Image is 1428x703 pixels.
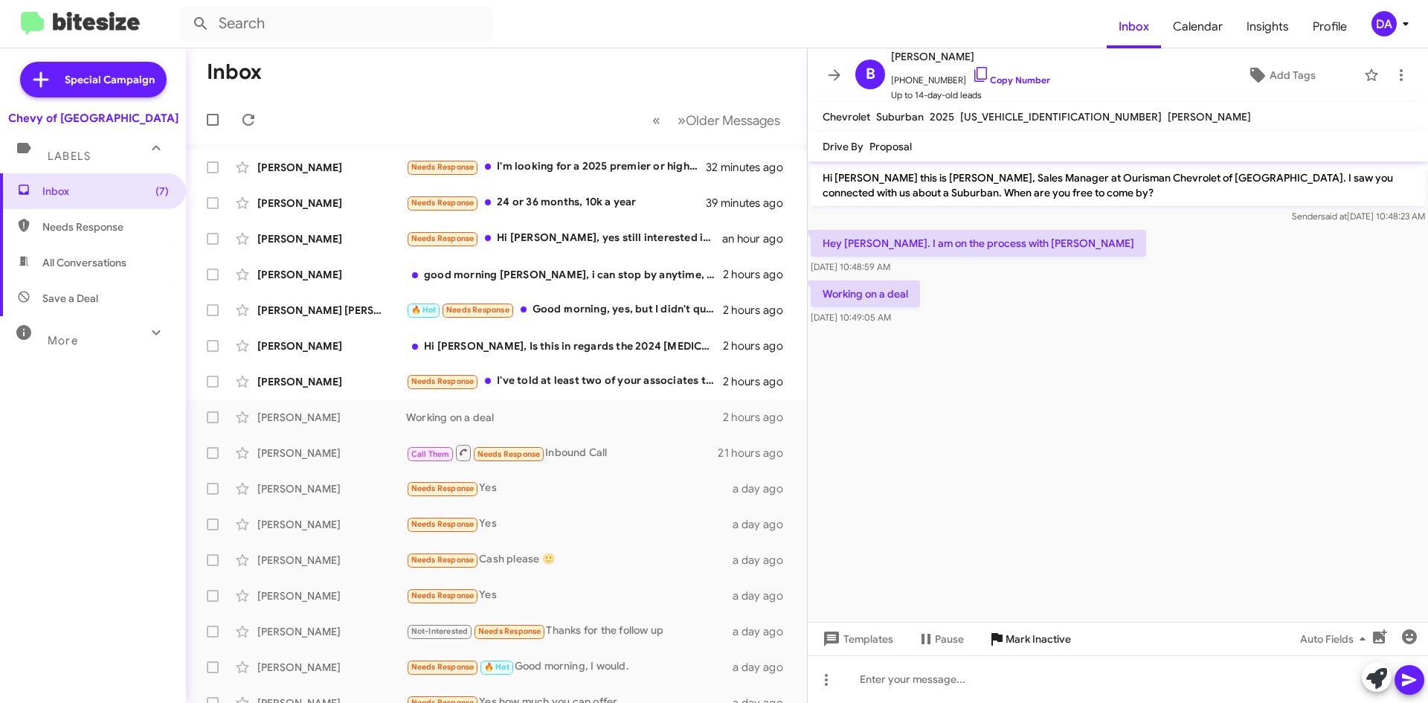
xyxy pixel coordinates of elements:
[678,111,686,129] span: »
[257,624,406,639] div: [PERSON_NAME]
[65,72,155,87] span: Special Campaign
[406,410,723,425] div: Working on a deal
[1371,11,1397,36] div: DA
[1235,5,1301,48] a: Insights
[484,662,509,672] span: 🔥 Hot
[411,305,437,315] span: 🔥 Hot
[823,110,870,123] span: Chevrolet
[411,662,475,672] span: Needs Response
[406,623,733,640] div: Thanks for the follow up
[257,553,406,568] div: [PERSON_NAME]
[411,162,475,172] span: Needs Response
[42,255,126,270] span: All Conversations
[257,517,406,532] div: [PERSON_NAME]
[257,160,406,175] div: [PERSON_NAME]
[976,626,1083,652] button: Mark Inactive
[406,373,723,390] div: I've told at least two of your associates that I remain interested but I'm finishing up a few thi...
[257,338,406,353] div: [PERSON_NAME]
[406,443,718,462] div: Inbound Call
[478,626,541,636] span: Needs Response
[1161,5,1235,48] a: Calendar
[257,196,406,211] div: [PERSON_NAME]
[406,587,733,604] div: Yes
[652,111,660,129] span: «
[411,449,450,459] span: Call Them
[257,303,406,318] div: [PERSON_NAME] [PERSON_NAME]
[406,194,706,211] div: 24 or 36 months, 10k a year
[406,267,723,282] div: good morning [PERSON_NAME], i can stop by anytime, but wanted to make sure the numbers are good b...
[42,219,169,234] span: Needs Response
[733,588,795,603] div: a day ago
[811,312,891,323] span: [DATE] 10:49:05 AM
[257,481,406,496] div: [PERSON_NAME]
[1301,5,1359,48] a: Profile
[411,484,475,493] span: Needs Response
[733,517,795,532] div: a day ago
[406,480,733,497] div: Yes
[42,184,169,199] span: Inbox
[876,110,924,123] span: Suburban
[1321,211,1347,222] span: said at
[972,74,1050,86] a: Copy Number
[935,626,964,652] span: Pause
[1292,211,1425,222] span: Sender [DATE] 10:48:23 AM
[406,301,723,318] div: Good morning, yes, but I didn't qualify for 2500
[1204,62,1357,89] button: Add Tags
[207,60,262,84] h1: Inbox
[406,516,733,533] div: Yes
[257,374,406,389] div: [PERSON_NAME]
[8,111,178,126] div: Chevy of [GEOGRAPHIC_DATA]
[1006,626,1071,652] span: Mark Inactive
[257,446,406,460] div: [PERSON_NAME]
[411,376,475,386] span: Needs Response
[477,449,541,459] span: Needs Response
[48,150,91,163] span: Labels
[869,140,912,153] span: Proposal
[891,88,1050,103] span: Up to 14-day-old leads
[723,303,795,318] div: 2 hours ago
[411,234,475,243] span: Needs Response
[733,660,795,675] div: a day ago
[257,410,406,425] div: [PERSON_NAME]
[406,338,723,353] div: Hi [PERSON_NAME], Is this in regards the 2024 [MEDICAL_DATA] hybrid limited?
[1107,5,1161,48] a: Inbox
[811,230,1146,257] p: Hey [PERSON_NAME]. I am on the process with [PERSON_NAME]
[811,280,920,307] p: Working on a deal
[808,626,905,652] button: Templates
[866,62,875,86] span: B
[823,140,863,153] span: Drive By
[891,48,1050,65] span: [PERSON_NAME]
[891,65,1050,88] span: [PHONE_NUMBER]
[1288,626,1383,652] button: Auto Fields
[686,112,780,129] span: Older Messages
[20,62,167,97] a: Special Campaign
[411,626,469,636] span: Not-Interested
[643,105,669,135] button: Previous
[48,334,78,347] span: More
[257,588,406,603] div: [PERSON_NAME]
[733,553,795,568] div: a day ago
[644,105,789,135] nav: Page navigation example
[733,481,795,496] div: a day ago
[257,267,406,282] div: [PERSON_NAME]
[1359,11,1412,36] button: DA
[1168,110,1251,123] span: [PERSON_NAME]
[411,555,475,565] span: Needs Response
[1300,626,1371,652] span: Auto Fields
[669,105,789,135] button: Next
[811,164,1425,206] p: Hi [PERSON_NAME] this is [PERSON_NAME], Sales Manager at Ourisman Chevrolet of [GEOGRAPHIC_DATA]....
[723,338,795,353] div: 2 hours ago
[820,626,893,652] span: Templates
[706,196,795,211] div: 39 minutes ago
[905,626,976,652] button: Pause
[960,110,1162,123] span: [US_VEHICLE_IDENTIFICATION_NUMBER]
[930,110,954,123] span: 2025
[406,551,733,568] div: Cash please 🙂
[733,624,795,639] div: a day ago
[257,231,406,246] div: [PERSON_NAME]
[811,261,890,272] span: [DATE] 10:48:59 AM
[155,184,169,199] span: (7)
